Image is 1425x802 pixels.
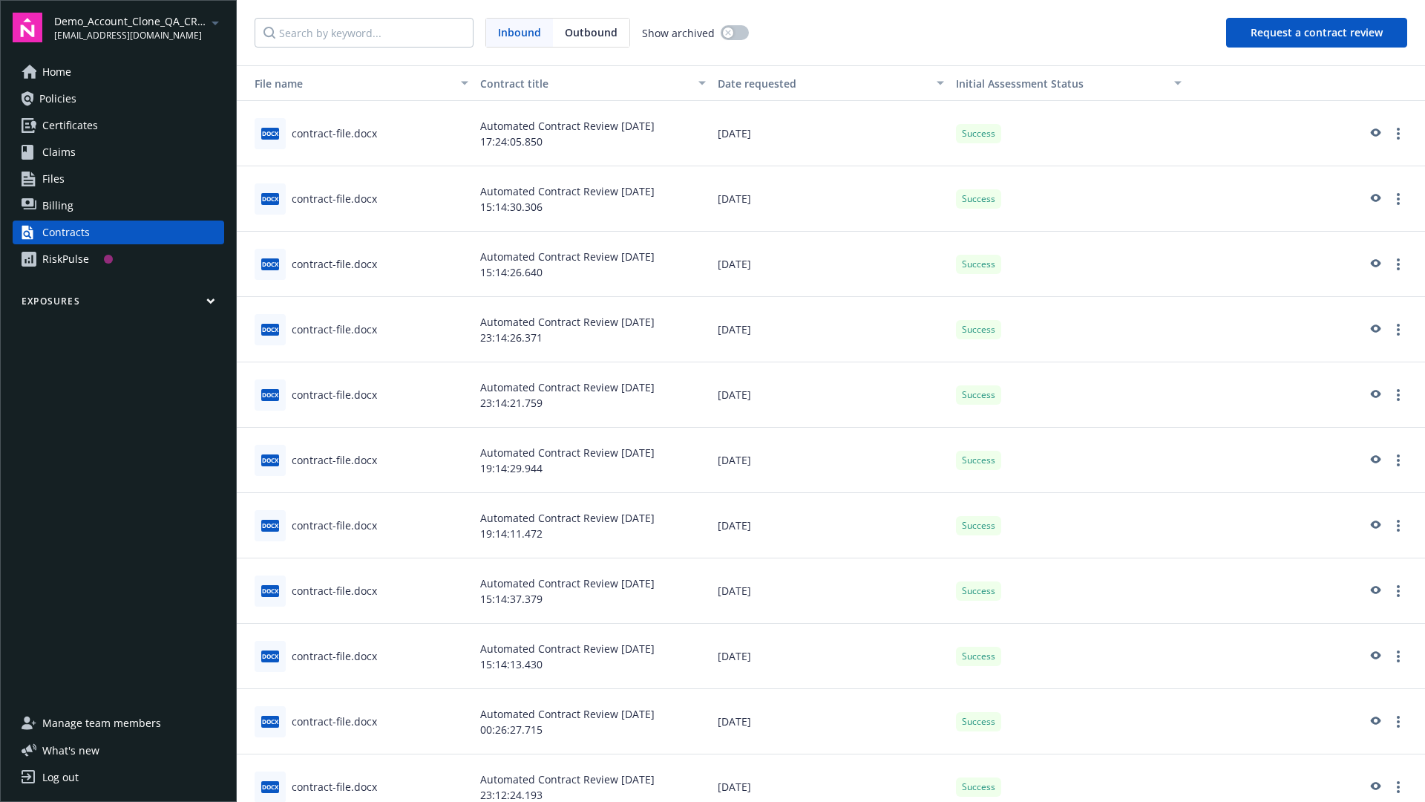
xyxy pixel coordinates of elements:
[13,60,224,84] a: Home
[962,780,995,794] span: Success
[243,76,452,91] div: File name
[718,76,927,91] div: Date requested
[261,389,279,400] span: docx
[292,518,377,533] div: contract-file.docx
[13,711,224,735] a: Manage team members
[474,624,712,689] div: Automated Contract Review [DATE] 15:14:13.430
[292,256,377,272] div: contract-file.docx
[474,101,712,166] div: Automated Contract Review [DATE] 17:24:05.850
[474,493,712,558] div: Automated Contract Review [DATE] 19:14:11.472
[13,140,224,164] a: Claims
[42,743,99,758] span: What ' s new
[54,29,206,42] span: [EMAIL_ADDRESS][DOMAIN_NAME]
[1366,648,1383,665] a: preview
[956,76,1165,91] div: Toggle SortBy
[712,232,949,297] div: [DATE]
[712,297,949,362] div: [DATE]
[1389,648,1407,665] a: more
[13,87,224,111] a: Policies
[1389,582,1407,600] a: more
[42,711,161,735] span: Manage team members
[292,387,377,402] div: contract-file.docx
[498,25,541,40] span: Inbound
[42,167,65,191] span: Files
[642,25,715,41] span: Show archived
[1366,582,1383,600] a: preview
[962,192,995,206] span: Success
[1389,190,1407,208] a: more
[962,650,995,663] span: Success
[1389,255,1407,273] a: more
[956,76,1084,91] span: Initial Assessment Status
[13,295,224,313] button: Exposures
[1226,18,1407,48] button: Request a contract review
[42,114,98,137] span: Certificates
[712,689,949,754] div: [DATE]
[13,13,42,42] img: navigator-logo.svg
[1389,451,1407,469] a: more
[486,19,553,47] span: Inbound
[42,60,71,84] span: Home
[42,221,90,244] div: Contracts
[962,323,995,336] span: Success
[42,140,76,164] span: Claims
[1389,321,1407,339] a: more
[962,715,995,728] span: Success
[712,558,949,624] div: [DATE]
[243,76,452,91] div: Toggle SortBy
[13,167,224,191] a: Files
[292,779,377,795] div: contract-file.docx
[1389,125,1407,143] a: more
[962,127,995,140] span: Success
[962,388,995,402] span: Success
[292,714,377,729] div: contract-file.docx
[474,689,712,754] div: Automated Contract Review [DATE] 00:26:27.715
[1389,713,1407,731] a: more
[474,297,712,362] div: Automated Contract Review [DATE] 23:14:26.371
[553,19,629,47] span: Outbound
[1366,386,1383,404] a: preview
[1389,778,1407,796] a: more
[54,13,224,42] button: Demo_Account_Clone_QA_CR_Tests_Prospect[EMAIL_ADDRESS][DOMAIN_NAME]arrowDropDown
[261,128,279,139] span: docx
[1366,125,1383,143] a: preview
[42,247,89,271] div: RiskPulse
[261,454,279,466] span: docx
[42,194,73,218] span: Billing
[712,493,949,558] div: [DATE]
[962,454,995,467] span: Success
[13,194,224,218] a: Billing
[474,65,712,101] button: Contract title
[261,585,279,596] span: docx
[13,743,123,758] button: What's new
[292,191,377,206] div: contract-file.docx
[292,125,377,141] div: contract-file.docx
[712,166,949,232] div: [DATE]
[292,648,377,664] div: contract-file.docx
[292,583,377,599] div: contract-file.docx
[712,101,949,166] div: [DATE]
[255,18,474,48] input: Search by keyword...
[474,166,712,232] div: Automated Contract Review [DATE] 15:14:30.306
[13,221,224,244] a: Contracts
[261,716,279,727] span: docx
[261,193,279,204] span: docx
[712,428,949,493] div: [DATE]
[1366,778,1383,796] a: preview
[962,258,995,271] span: Success
[261,520,279,531] span: docx
[712,624,949,689] div: [DATE]
[474,558,712,624] div: Automated Contract Review [DATE] 15:14:37.379
[261,324,279,335] span: docx
[54,13,206,29] span: Demo_Account_Clone_QA_CR_Tests_Prospect
[13,114,224,137] a: Certificates
[42,766,79,789] div: Log out
[1366,190,1383,208] a: preview
[1366,451,1383,469] a: preview
[712,362,949,428] div: [DATE]
[962,519,995,532] span: Success
[261,651,279,662] span: docx
[206,13,224,31] a: arrowDropDown
[13,247,224,271] a: RiskPulse
[1389,386,1407,404] a: more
